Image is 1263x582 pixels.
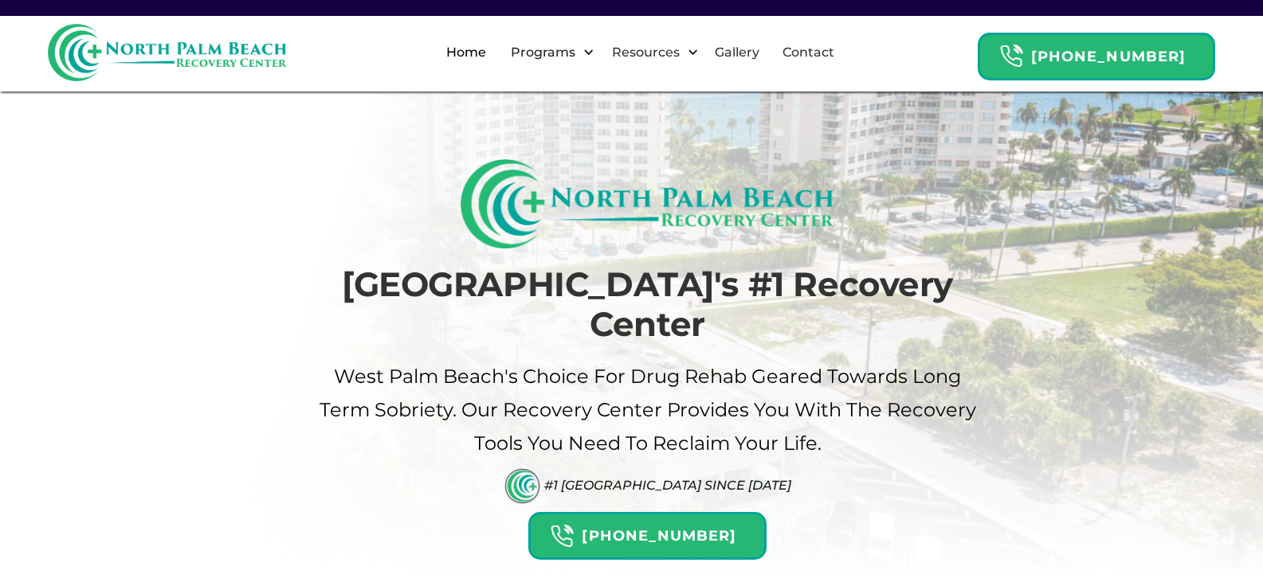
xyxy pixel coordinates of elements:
[1031,48,1186,65] strong: [PHONE_NUMBER]
[582,527,736,545] strong: [PHONE_NUMBER]
[497,27,598,78] div: Programs
[999,44,1023,68] img: Header Calendar Icons
[317,360,979,460] p: West palm beach's Choice For drug Rehab Geared Towards Long term sobriety. Our Recovery Center pr...
[507,43,579,62] div: Programs
[608,43,684,62] div: Resources
[598,27,703,78] div: Resources
[544,478,791,493] div: #1 [GEOGRAPHIC_DATA] Since [DATE]
[461,159,834,248] img: North Palm Beach Recovery Logo (Rectangle)
[437,27,496,78] a: Home
[978,25,1215,80] a: Header Calendar Icons[PHONE_NUMBER]
[528,504,766,560] a: Header Calendar Icons[PHONE_NUMBER]
[705,27,769,78] a: Gallery
[550,524,574,549] img: Header Calendar Icons
[773,27,844,78] a: Contact
[317,264,979,345] h1: [GEOGRAPHIC_DATA]'s #1 Recovery Center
